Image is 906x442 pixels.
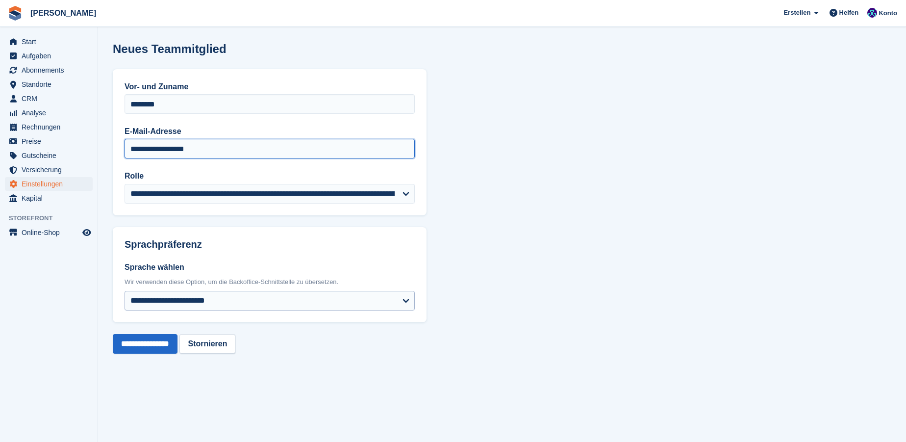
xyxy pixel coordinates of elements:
span: Online-Shop [22,226,80,239]
h2: Sprachpräferenz [125,239,415,250]
a: menu [5,163,93,177]
label: Sprache wählen [125,261,415,273]
a: menu [5,120,93,134]
label: Rolle [125,170,415,182]
span: Versicherung [22,163,80,177]
span: Storefront [9,213,98,223]
a: menu [5,35,93,49]
span: Erstellen [783,8,810,18]
span: Konto [879,8,897,18]
span: Start [22,35,80,49]
span: Standorte [22,78,80,91]
a: menu [5,106,93,120]
a: menu [5,177,93,191]
a: Speisekarte [5,226,93,239]
label: E-Mail-Adresse [125,126,415,137]
a: Vorschau-Shop [81,227,93,238]
span: Abonnements [22,63,80,77]
span: Kapital [22,191,80,205]
a: menu [5,149,93,162]
a: menu [5,63,93,77]
a: menu [5,92,93,105]
span: Aufgaben [22,49,80,63]
label: Vor- und Zuname [125,81,415,93]
a: menu [5,191,93,205]
a: menu [5,49,93,63]
a: Stornieren [179,334,235,354]
a: menu [5,78,93,91]
span: Einstellungen [22,177,80,191]
img: Thomas Lerch [867,8,877,18]
span: Rechnungen [22,120,80,134]
a: [PERSON_NAME] [26,5,100,21]
a: menu [5,134,93,148]
span: CRM [22,92,80,105]
div: Wir verwenden diese Option, um die Backoffice-Schnittstelle zu übersetzen. [125,277,415,287]
span: Preise [22,134,80,148]
h1: Neues Teammitglied [113,42,226,55]
img: stora-icon-8386f47178a22dfd0bd8f6a31ec36ba5ce8667c1dd55bd0f319d3a0aa187defe.svg [8,6,23,21]
span: Gutscheine [22,149,80,162]
span: Analyse [22,106,80,120]
span: Helfen [839,8,859,18]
